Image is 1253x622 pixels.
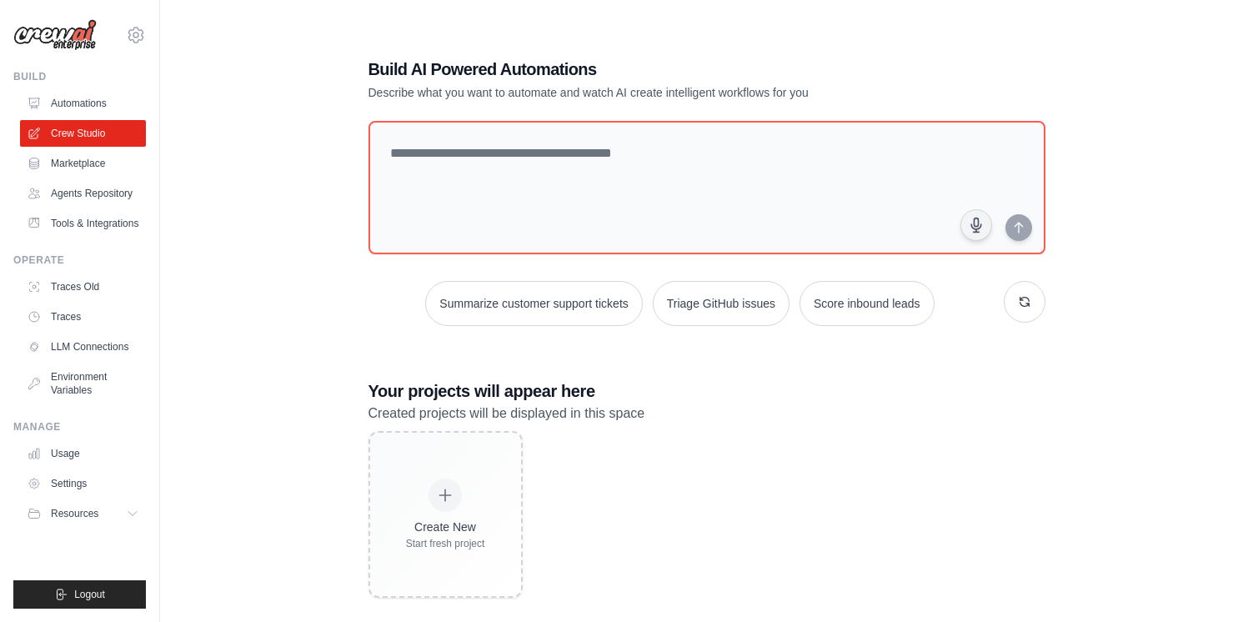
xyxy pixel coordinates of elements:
div: Start fresh project [406,537,485,550]
a: Settings [20,470,146,497]
a: Traces Old [20,273,146,300]
button: Score inbound leads [799,281,935,326]
h3: Your projects will appear here [368,379,1045,403]
a: Environment Variables [20,364,146,404]
button: Summarize customer support tickets [425,281,642,326]
span: Logout [74,588,105,601]
a: Tools & Integrations [20,210,146,237]
button: Get new suggestions [1004,281,1045,323]
p: Created projects will be displayed in this space [368,403,1045,424]
img: Logo [13,19,97,51]
h1: Build AI Powered Automations [368,58,929,81]
a: Marketplace [20,150,146,177]
button: Logout [13,580,146,609]
span: Resources [51,507,98,520]
div: Manage [13,420,146,434]
a: Traces [20,303,146,330]
div: Build [13,70,146,83]
a: Usage [20,440,146,467]
a: Crew Studio [20,120,146,147]
button: Click to speak your automation idea [960,209,992,241]
button: Resources [20,500,146,527]
button: Triage GitHub issues [653,281,789,326]
a: LLM Connections [20,334,146,360]
div: Operate [13,253,146,267]
a: Agents Repository [20,180,146,207]
p: Describe what you want to automate and watch AI create intelligent workflows for you [368,84,929,101]
a: Automations [20,90,146,117]
div: Create New [406,519,485,535]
